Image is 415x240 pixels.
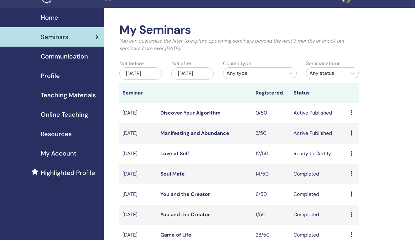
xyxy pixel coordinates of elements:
label: Course type [223,60,251,67]
td: [DATE] [119,184,157,205]
span: Highlighted Profile [41,168,95,177]
td: 12/50 [252,144,290,164]
th: Status [290,83,347,103]
td: Active Published [290,103,347,123]
a: Game of Life [160,232,191,238]
td: [DATE] [119,205,157,225]
a: Soul Mate [160,171,185,177]
span: Seminars [41,32,68,42]
div: Any type [226,69,282,77]
span: Profile [41,71,60,80]
a: You and the Creator [160,191,210,197]
td: Completed [290,184,347,205]
td: Active Published [290,123,347,144]
label: Seminar status [306,60,340,67]
span: Online Teaching [41,110,88,119]
a: You and the Creator [160,211,210,218]
label: Not before [119,60,144,67]
td: 14/50 [252,164,290,184]
span: Communication [41,52,88,61]
td: [DATE] [119,103,157,123]
td: Completed [290,164,347,184]
div: Any status [309,69,344,77]
span: Teaching Materials [41,90,96,100]
td: Completed [290,205,347,225]
p: You can customize the filter to explore upcoming seminars beyond the next 3 months or check out s... [119,37,359,52]
span: Home [41,13,58,22]
td: 3/50 [252,123,290,144]
td: [DATE] [119,144,157,164]
th: Seminar [119,83,157,103]
h2: My Seminars [119,23,359,37]
label: Not after [171,60,192,67]
a: Discover Your Algorithm [160,110,220,116]
th: Registered [252,83,290,103]
td: [DATE] [119,164,157,184]
td: Ready to Certify [290,144,347,164]
div: [DATE] [119,67,162,80]
td: 1/50 [252,205,290,225]
div: [DATE] [171,67,214,80]
td: 6/50 [252,184,290,205]
a: Manifesting and Abundance [160,130,229,136]
a: Love of Self [160,150,189,157]
span: My Account [41,149,76,158]
td: 0/50 [252,103,290,123]
td: [DATE] [119,123,157,144]
span: Resources [41,129,72,139]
